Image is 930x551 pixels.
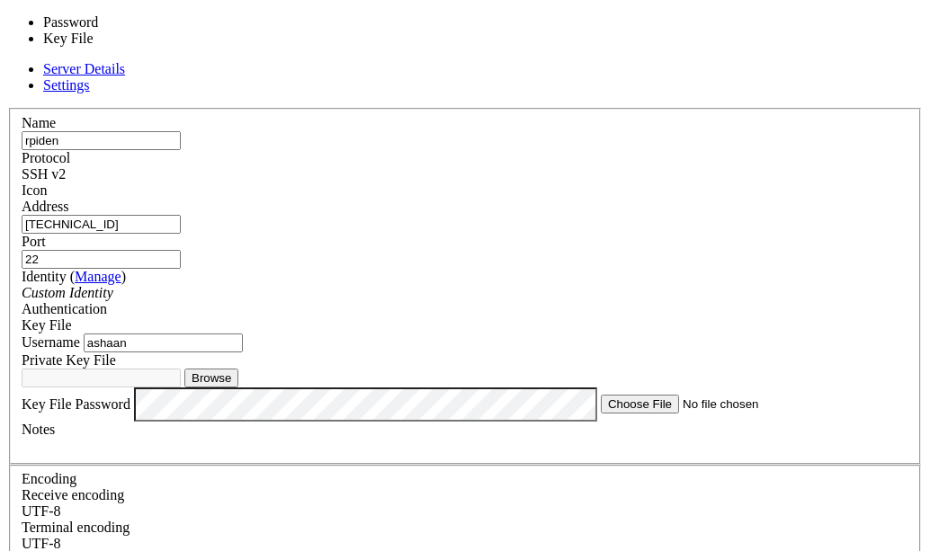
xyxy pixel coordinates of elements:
div: Custom Identity [22,285,908,301]
a: Server Details [43,61,125,76]
label: Icon [22,182,47,198]
li: Key File [43,31,186,47]
label: The default terminal encoding. ISO-2022 enables character map translations (like graphics maps). ... [22,520,130,535]
span: ( ) [70,269,126,284]
label: Encoding [22,471,76,486]
span: SSH v2 [22,166,66,182]
div: SSH v2 [22,166,908,182]
label: Username [22,334,80,350]
label: Authentication [22,301,107,316]
label: Protocol [22,150,70,165]
div: UTF-8 [22,503,908,520]
label: Port [22,234,46,249]
input: Host Name or IP [22,215,181,234]
span: UTF-8 [22,536,61,551]
label: Address [22,199,68,214]
label: Set the expected encoding for data received from the host. If the encodings do not match, visual ... [22,487,124,502]
input: Port Number [22,250,181,269]
label: Key File Password [22,395,130,411]
input: Login Username [84,333,243,352]
i: Custom Identity [22,285,113,300]
a: Settings [43,77,90,93]
input: Server Name [22,131,181,150]
span: UTF-8 [22,503,61,519]
label: Notes [22,422,55,437]
li: Password [43,14,186,31]
label: Private Key File [22,352,116,368]
a: Manage [75,269,121,284]
label: Identity [22,269,126,284]
label: Name [22,115,56,130]
button: Browse [184,369,238,387]
div: Key File [22,317,908,333]
span: Key File [22,317,72,333]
